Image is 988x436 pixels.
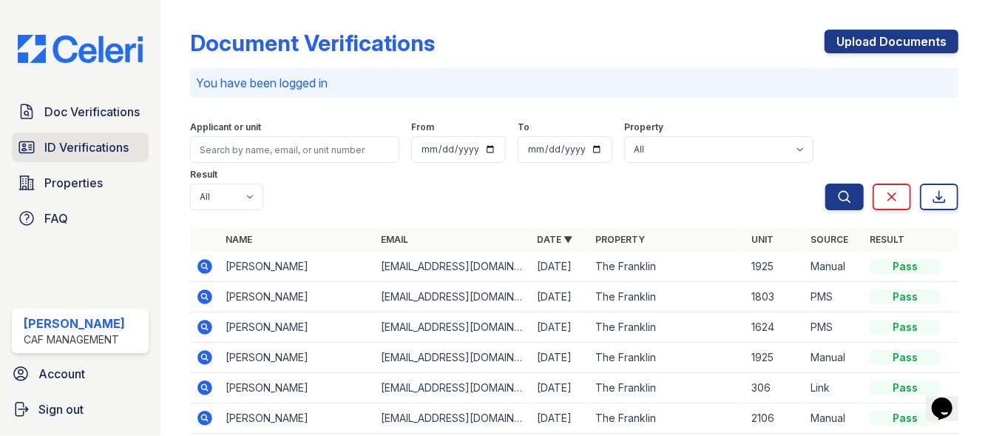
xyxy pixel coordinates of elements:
[190,30,435,56] div: Document Verifications
[745,403,805,434] td: 2106
[220,312,375,343] td: [PERSON_NAME]
[381,234,408,245] a: Email
[870,259,941,274] div: Pass
[870,380,941,395] div: Pass
[805,373,864,403] td: Link
[531,312,590,343] td: [DATE]
[590,252,745,282] td: The Franklin
[12,204,149,233] a: FAQ
[805,343,864,373] td: Manual
[375,312,530,343] td: [EMAIL_ADDRESS][DOMAIN_NAME]
[596,234,646,245] a: Property
[220,403,375,434] td: [PERSON_NAME]
[38,365,85,383] span: Account
[870,350,941,365] div: Pass
[220,373,375,403] td: [PERSON_NAME]
[44,138,129,156] span: ID Verifications
[805,312,864,343] td: PMS
[870,234,904,245] a: Result
[531,343,590,373] td: [DATE]
[745,373,805,403] td: 306
[745,282,805,312] td: 1803
[537,234,572,245] a: Date ▼
[531,252,590,282] td: [DATE]
[870,289,941,304] div: Pass
[624,121,663,133] label: Property
[6,395,155,424] a: Sign out
[196,74,953,92] p: You have been logged in
[24,315,125,332] div: [PERSON_NAME]
[531,403,590,434] td: [DATE]
[12,133,149,162] a: ID Verifications
[38,400,84,418] span: Sign out
[220,252,375,282] td: [PERSON_NAME]
[805,282,864,312] td: PMS
[870,320,941,335] div: Pass
[220,343,375,373] td: [PERSON_NAME]
[226,234,252,245] a: Name
[190,169,217,181] label: Result
[751,234,774,245] a: Unit
[805,403,864,434] td: Manual
[220,282,375,312] td: [PERSON_NAME]
[590,343,745,373] td: The Franklin
[745,343,805,373] td: 1925
[190,136,399,163] input: Search by name, email, or unit number
[6,35,155,63] img: CE_Logo_Blue-a8612792a0a2168367f1c8372b55b34899dd931a85d93a1a3d3e32e68fde9ad4.png
[44,103,140,121] span: Doc Verifications
[44,174,103,192] span: Properties
[375,282,530,312] td: [EMAIL_ADDRESS][DOMAIN_NAME]
[6,359,155,389] a: Account
[590,373,745,403] td: The Franklin
[926,377,973,421] iframe: chat widget
[745,312,805,343] td: 1624
[44,209,68,227] span: FAQ
[12,97,149,127] a: Doc Verifications
[12,168,149,198] a: Properties
[805,252,864,282] td: Manual
[531,373,590,403] td: [DATE]
[590,403,745,434] td: The Franklin
[411,121,434,133] label: From
[190,121,261,133] label: Applicant or unit
[375,343,530,373] td: [EMAIL_ADDRESS][DOMAIN_NAME]
[375,252,530,282] td: [EMAIL_ADDRESS][DOMAIN_NAME]
[870,411,941,426] div: Pass
[590,312,745,343] td: The Franklin
[375,373,530,403] td: [EMAIL_ADDRESS][DOMAIN_NAME]
[531,282,590,312] td: [DATE]
[745,252,805,282] td: 1925
[375,403,530,434] td: [EMAIL_ADDRESS][DOMAIN_NAME]
[811,234,848,245] a: Source
[590,282,745,312] td: The Franklin
[24,332,125,347] div: CAF Management
[825,30,958,53] a: Upload Documents
[518,121,529,133] label: To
